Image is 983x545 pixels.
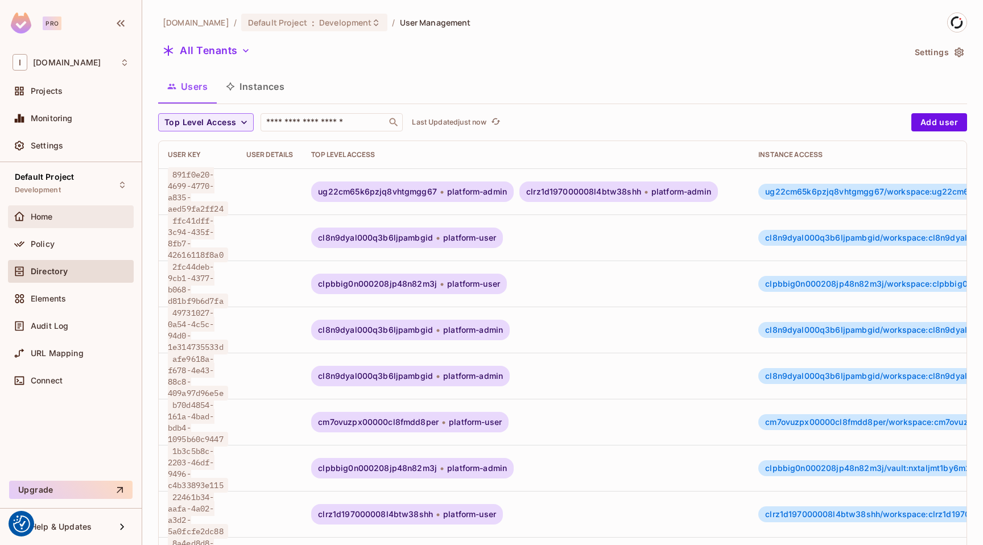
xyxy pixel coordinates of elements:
span: ug22cm65k6pzjq8vhtgmgg67 [318,187,437,196]
span: platform-admin [443,371,503,381]
button: Add user [911,113,967,131]
span: clpbbig0n000208jp48n82m3j [318,464,437,473]
span: the active workspace [163,17,229,28]
span: Elements [31,294,66,303]
img: SReyMgAAAABJRU5ErkJggg== [11,13,31,34]
span: Development [319,17,371,28]
span: URL Mapping [31,349,84,358]
span: Projects [31,86,63,96]
button: Settings [910,43,967,61]
span: Audit Log [31,321,68,331]
span: Home [31,212,53,221]
span: Default Project [248,17,307,28]
span: Monitoring [31,114,73,123]
span: Policy [31,240,55,249]
span: cl8n9dyal000q3b6ljpambgid [318,371,433,381]
span: platform-admin [447,187,507,196]
span: 2fc44deb-9cb1-4377-b068-d81bf9b6d7fa [168,259,228,308]
span: afe9618a-f678-4e43-88c8-409a97d96e5e [168,352,228,401]
span: clrz1d197000008l4btw38shh [318,510,433,519]
span: Directory [31,267,68,276]
span: cm7ovuzpx00000cl8fmdd8per [318,418,439,427]
span: Top Level Access [164,115,236,130]
li: / [392,17,395,28]
span: 1b3c5b8c-2203-46df-9496-c4b33893e115 [168,444,228,493]
li: / [234,17,237,28]
span: platform-admin [651,187,711,196]
button: Users [158,72,217,101]
span: ffc41dff-3c94-435f-8fb7-42616118f8a0 [168,213,228,262]
span: platform-admin [443,325,503,335]
span: 891f0e20-4699-4770-a835-aed59fa2ff24 [168,167,228,216]
button: All Tenants [158,42,255,60]
img: Ester Alvarez Feijoo [948,13,967,32]
img: Revisit consent button [13,515,30,532]
span: Connect [31,376,63,385]
span: Settings [31,141,63,150]
span: refresh [491,117,501,128]
span: cl8n9dyal000q3b6ljpambgid [318,325,433,335]
span: User Management [400,17,471,28]
button: refresh [489,115,502,129]
span: Default Project [15,172,74,181]
span: clrz1d197000008l4btw38shh [526,187,641,196]
span: I [13,54,27,71]
span: b70d4854-161a-4bad-bdb4-1095b60c9447 [168,398,228,447]
div: User Key [168,150,228,159]
span: platform-admin [447,464,507,473]
span: 49731027-0a54-4c5c-94d0-1e314735533d [168,305,228,354]
div: User Details [246,150,294,159]
div: Pro [43,16,61,30]
span: : [311,18,315,27]
div: Top Level Access [311,150,740,159]
button: Consent Preferences [13,515,30,532]
span: Workspace: iofinnet.com [33,58,101,67]
span: platform-user [449,418,502,427]
span: 22461b34-aafa-4a02-a3d2-5a0fcfe2dc88 [168,490,228,539]
button: Upgrade [9,481,133,499]
button: Top Level Access [158,113,254,131]
span: Click to refresh data [486,115,502,129]
span: Help & Updates [31,522,92,531]
span: platform-user [443,510,496,519]
span: cl8n9dyal000q3b6ljpambgid [318,233,433,242]
p: Last Updated just now [412,118,486,127]
span: platform-user [443,233,496,242]
button: Instances [217,72,294,101]
span: Development [15,185,61,195]
span: clpbbig0n000208jp48n82m3j [318,279,437,288]
span: platform-user [447,279,500,288]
